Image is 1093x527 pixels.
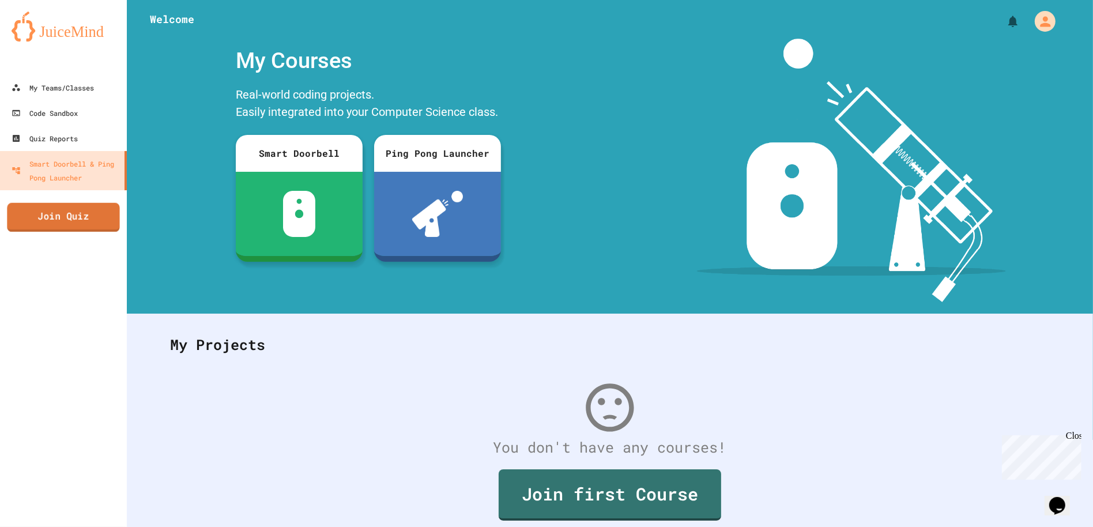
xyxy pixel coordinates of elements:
div: Code Sandbox [12,106,78,120]
div: Quiz Reports [12,131,78,145]
div: Ping Pong Launcher [374,135,501,172]
div: My Notifications [985,12,1023,31]
img: banner-image-my-projects.png [697,39,1006,302]
iframe: chat widget [997,431,1081,480]
div: My Projects [159,322,1061,367]
div: My Teams/Classes [12,81,94,95]
div: My Courses [230,39,507,83]
a: Join first Course [499,469,721,521]
img: sdb-white.svg [283,191,316,237]
img: ppl-with-ball.png [412,191,463,237]
div: Smart Doorbell & Ping Pong Launcher [12,157,120,185]
img: logo-orange.svg [12,12,115,42]
iframe: chat widget [1045,481,1081,515]
div: You don't have any courses! [159,436,1061,458]
div: Real-world coding projects. Easily integrated into your Computer Science class. [230,83,507,126]
div: My Account [1023,8,1058,35]
div: Smart Doorbell [236,135,363,172]
div: Chat with us now!Close [5,5,80,73]
a: Join Quiz [7,203,119,232]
